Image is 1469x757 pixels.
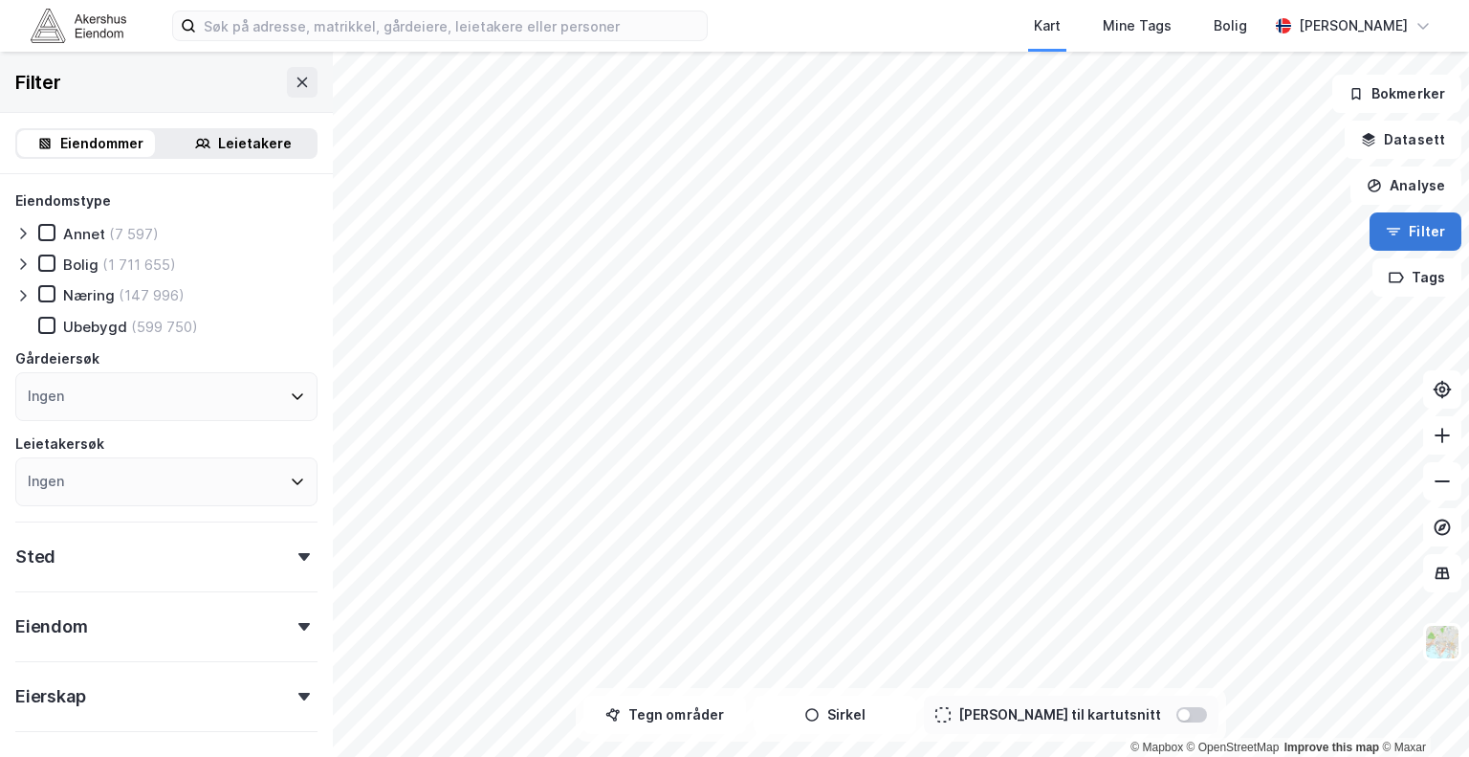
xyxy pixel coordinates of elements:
[958,703,1161,726] div: [PERSON_NAME] til kartutsnitt
[1424,624,1460,660] img: Z
[196,11,707,40] input: Søk på adresse, matrikkel, gårdeiere, leietakere eller personer
[754,696,916,734] button: Sirkel
[1284,741,1379,754] a: Improve this map
[15,545,55,568] div: Sted
[1345,121,1461,159] button: Datasett
[1370,212,1461,251] button: Filter
[15,347,99,370] div: Gårdeiersøk
[102,256,176,274] div: (1 711 655)
[63,318,127,336] div: Ubebygd
[1350,167,1461,205] button: Analyse
[1130,741,1183,754] a: Mapbox
[218,132,292,155] div: Leietakere
[15,189,111,212] div: Eiendomstype
[15,67,61,98] div: Filter
[1103,14,1172,37] div: Mine Tags
[28,385,64,408] div: Ingen
[583,696,746,734] button: Tegn områder
[1373,665,1469,757] div: Kontrollprogram for chat
[1214,14,1247,37] div: Bolig
[15,685,85,708] div: Eierskap
[28,470,64,493] div: Ingen
[63,225,105,243] div: Annet
[31,9,126,42] img: akershus-eiendom-logo.9091f326c980b4bce74ccdd9f866810c.svg
[60,132,143,155] div: Eiendommer
[1034,14,1061,37] div: Kart
[1299,14,1408,37] div: [PERSON_NAME]
[63,256,99,274] div: Bolig
[15,615,88,638] div: Eiendom
[131,318,198,336] div: (599 750)
[1187,741,1280,754] a: OpenStreetMap
[1372,258,1461,297] button: Tags
[1373,665,1469,757] iframe: Chat Widget
[63,286,115,304] div: Næring
[1332,75,1461,113] button: Bokmerker
[119,286,185,304] div: (147 996)
[109,225,159,243] div: (7 597)
[15,433,104,456] div: Leietakersøk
